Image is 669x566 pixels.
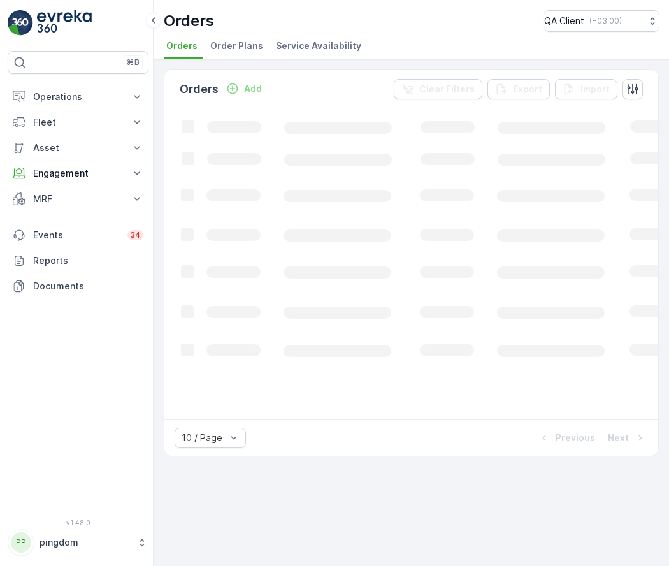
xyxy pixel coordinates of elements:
[8,519,148,526] span: v 1.48.0
[33,229,120,242] p: Events
[37,10,92,36] img: logo_light-DOdMpM7g.png
[11,532,31,553] div: PP
[33,280,143,293] p: Documents
[8,135,148,161] button: Asset
[580,83,610,96] p: Import
[8,222,148,248] a: Events34
[544,15,584,27] p: QA Client
[33,141,123,154] p: Asset
[513,83,542,96] p: Export
[8,84,148,110] button: Operations
[544,10,659,32] button: QA Client(+03:00)
[33,91,123,103] p: Operations
[276,40,361,52] span: Service Availability
[221,81,267,96] button: Add
[8,110,148,135] button: Fleet
[40,536,131,549] p: pingdom
[8,186,148,212] button: MRF
[394,79,482,99] button: Clear Filters
[8,161,148,186] button: Engagement
[8,248,148,273] a: Reports
[166,40,198,52] span: Orders
[8,10,33,36] img: logo
[8,529,148,556] button: PPpingdom
[555,79,617,99] button: Import
[33,167,123,180] p: Engagement
[487,79,550,99] button: Export
[536,430,596,446] button: Previous
[419,83,475,96] p: Clear Filters
[608,432,629,444] p: Next
[130,230,141,240] p: 34
[607,430,648,446] button: Next
[244,82,262,95] p: Add
[164,11,214,31] p: Orders
[210,40,263,52] span: Order Plans
[8,273,148,299] a: Documents
[33,192,123,205] p: MRF
[33,254,143,267] p: Reports
[180,80,219,98] p: Orders
[589,16,622,26] p: ( +03:00 )
[127,57,140,68] p: ⌘B
[556,432,595,444] p: Previous
[33,116,123,129] p: Fleet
